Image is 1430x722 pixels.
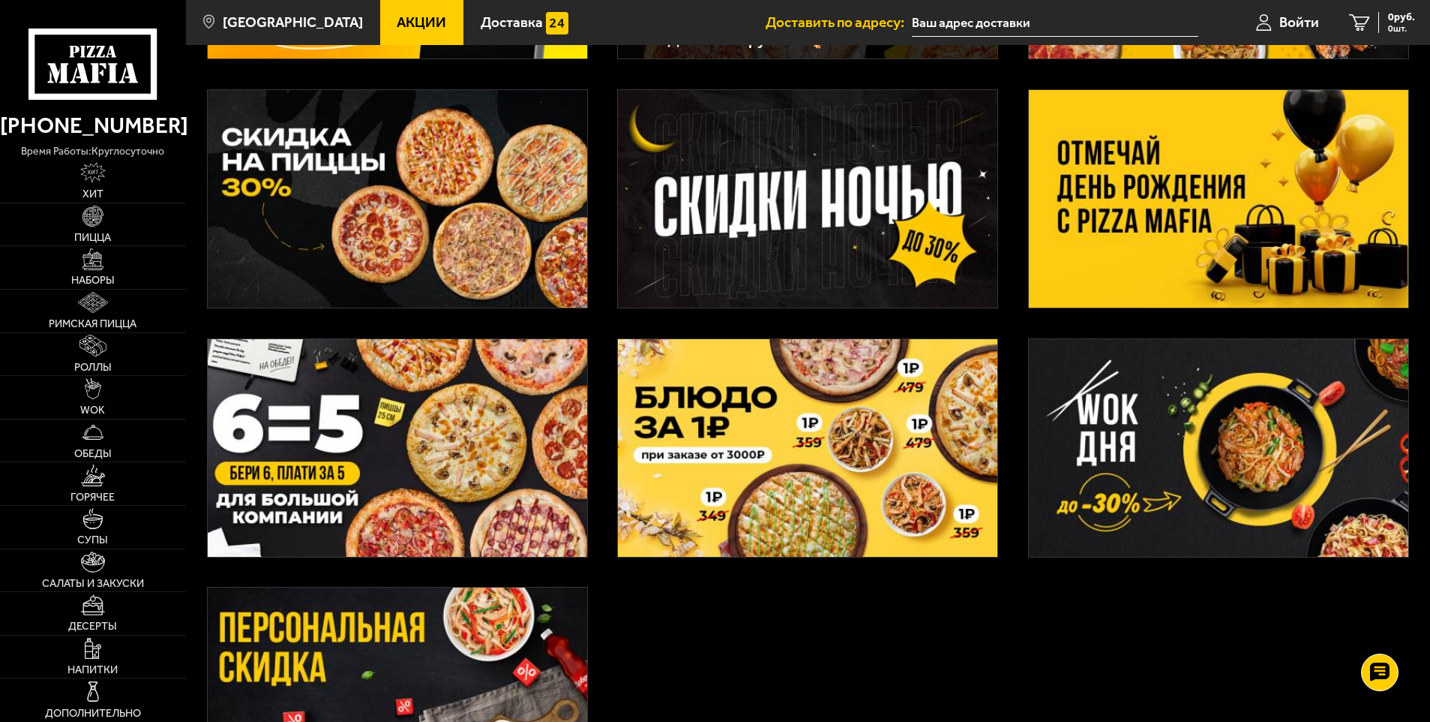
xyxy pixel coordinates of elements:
span: Хит [82,189,103,200]
input: Ваш адрес доставки [912,9,1198,37]
span: Римская пицца [49,319,136,329]
span: Наборы [71,275,115,286]
span: [GEOGRAPHIC_DATA] [223,15,363,29]
span: Пицца [74,233,111,243]
span: Доставка [481,15,543,29]
span: Горячее [70,492,115,503]
span: Дополнительно [45,708,141,719]
span: 0 шт. [1388,24,1415,33]
span: Роллы [74,363,112,373]
span: Салаты и закуски [42,579,144,589]
span: WOK [80,405,105,416]
h3: 3 пиццы за 1365 рублей 🍕 [633,32,982,48]
span: Войти [1279,15,1319,29]
span: Супы [77,535,108,546]
img: 15daf4d41897b9f0e9f617042186c801.svg [546,12,568,35]
span: 0 руб. [1388,12,1415,23]
span: Доставить по адресу: [766,15,912,29]
span: Обеды [74,449,112,459]
span: Акции [397,15,446,29]
span: Напитки [67,665,118,675]
span: Десерты [68,621,117,632]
